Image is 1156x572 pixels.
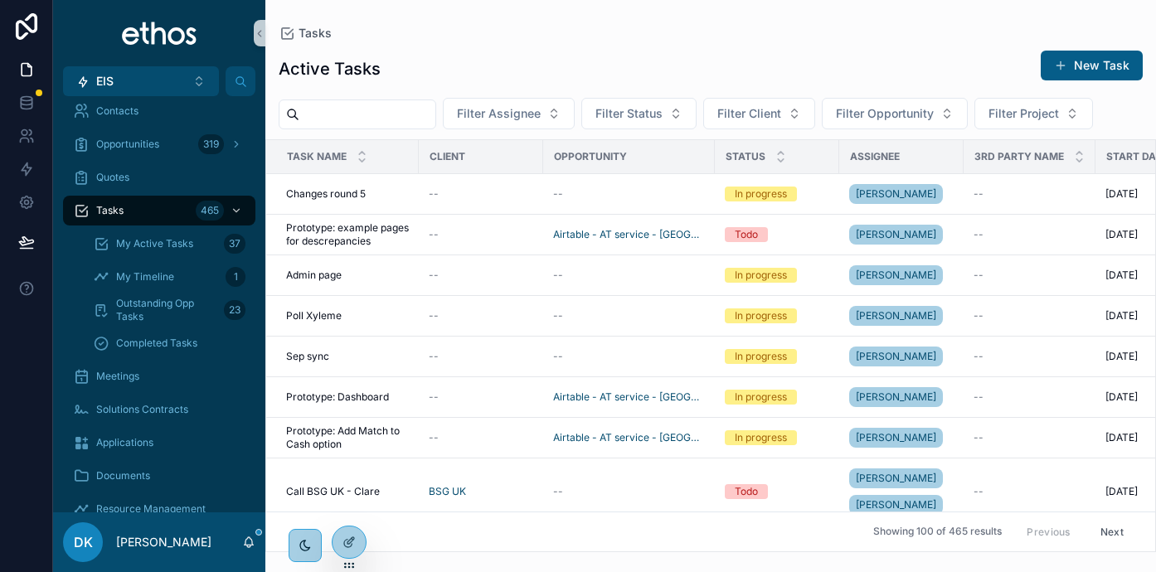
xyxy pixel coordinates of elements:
span: Opportunity [554,150,627,163]
a: -- [974,431,1086,444]
a: Completed Tasks [83,328,255,358]
div: In progress [735,390,787,405]
a: Airtable - AT service - [GEOGRAPHIC_DATA] insurance - Airtable [553,228,705,241]
span: -- [974,431,984,444]
div: 1 [226,267,245,287]
span: Client [430,150,465,163]
span: [DATE] [1105,485,1138,498]
div: 465 [196,201,224,221]
span: [DATE] [1105,390,1138,404]
span: -- [429,228,439,241]
a: Todo [725,227,829,242]
div: Todo [735,484,758,499]
a: Airtable - AT service - [GEOGRAPHIC_DATA] insurance - Airtable [553,431,705,444]
a: -- [429,228,533,241]
a: Changes round 5 [286,187,409,201]
a: Admin page [286,269,409,282]
span: Call BSG UK - Clare [286,485,380,498]
a: [PERSON_NAME] [849,184,943,204]
div: In progress [735,349,787,364]
a: Airtable - AT service - [GEOGRAPHIC_DATA] insurance - Airtable [553,390,705,404]
a: Prototype: Add Match to Cash option [286,424,409,451]
span: -- [974,309,984,322]
a: Applications [63,428,255,458]
span: -- [429,269,439,282]
span: Completed Tasks [116,337,197,350]
a: -- [974,228,1086,241]
span: BSG UK [429,485,466,498]
a: -- [429,431,533,444]
a: Call BSG UK - Clare [286,485,409,498]
a: -- [429,390,533,404]
a: Solutions Contracts [63,395,255,424]
a: [PERSON_NAME] [849,468,943,488]
a: -- [553,269,705,282]
a: Opportunities319 [63,129,255,159]
a: My Timeline1 [83,262,255,292]
span: -- [553,350,563,363]
div: In progress [735,187,787,201]
button: Select Button [822,98,968,129]
span: Solutions Contracts [96,403,188,416]
span: -- [429,309,439,322]
a: -- [553,350,705,363]
a: [PERSON_NAME] [849,343,954,370]
a: [PERSON_NAME] [849,387,943,407]
span: Assignee [850,150,900,163]
a: New Task [1041,51,1143,80]
a: In progress [725,349,829,364]
button: Select Button [581,98,697,129]
div: scrollable content [53,96,265,512]
span: [DATE] [1105,350,1138,363]
span: Task Name [287,150,347,163]
a: [PERSON_NAME] [849,306,943,326]
a: -- [553,309,705,322]
button: Select Button [974,98,1093,129]
span: -- [553,187,563,201]
a: [PERSON_NAME][PERSON_NAME] [849,465,954,518]
span: Applications [96,436,153,449]
a: Tasks465 [63,196,255,225]
div: 23 [224,300,245,320]
span: Changes round 5 [286,187,366,201]
a: BSG UK [429,485,533,498]
span: Contacts [96,104,138,118]
a: [PERSON_NAME] [849,262,954,288]
div: 319 [198,134,224,154]
a: -- [429,309,533,322]
div: 37 [224,234,245,254]
a: -- [974,350,1086,363]
span: -- [553,309,563,322]
span: [PERSON_NAME] [856,309,936,322]
div: In progress [735,308,787,323]
span: [DATE] [1105,309,1138,322]
span: Meetings [96,370,139,383]
span: [DATE] [1105,431,1138,444]
span: Tasks [299,25,332,41]
a: -- [429,350,533,363]
a: [PERSON_NAME] [849,225,943,245]
a: [PERSON_NAME] [849,181,954,207]
a: Documents [63,461,255,491]
span: -- [974,485,984,498]
a: Outstanding Opp Tasks23 [83,295,255,325]
a: -- [429,187,533,201]
span: -- [974,350,984,363]
span: [DATE] [1105,228,1138,241]
a: In progress [725,268,829,283]
img: App logo [121,20,198,46]
a: -- [974,485,1086,498]
span: -- [974,269,984,282]
a: Poll Xyleme [286,309,409,322]
a: Resource Management [63,494,255,524]
span: EIS [96,73,114,90]
a: Prototype: example pages for descrepancies [286,221,409,248]
span: [PERSON_NAME] [856,431,936,444]
span: Tasks [96,204,124,217]
a: -- [974,187,1086,201]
